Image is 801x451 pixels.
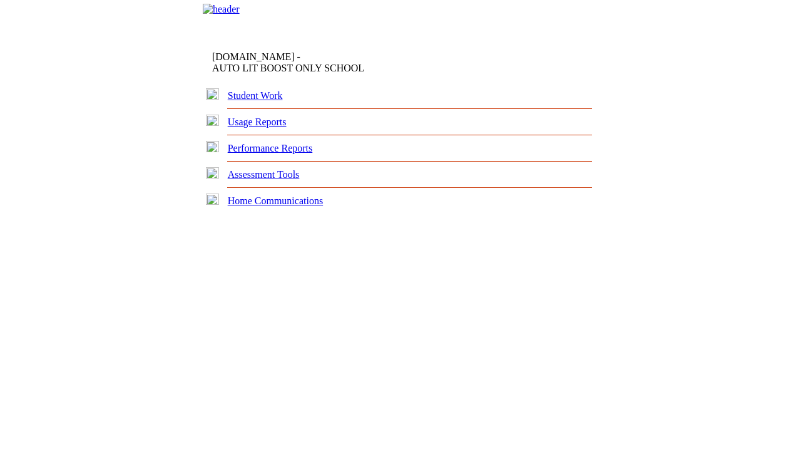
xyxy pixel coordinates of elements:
[212,63,364,73] nobr: AUTO LIT BOOST ONLY SCHOOL
[206,88,219,100] img: plus.gif
[228,169,300,180] a: Assessment Tools
[203,4,240,15] img: header
[206,141,219,152] img: plus.gif
[228,195,323,206] a: Home Communications
[206,167,219,179] img: plus.gif
[212,51,442,74] td: [DOMAIN_NAME] -
[206,194,219,205] img: plus.gif
[228,143,313,153] a: Performance Reports
[228,117,287,127] a: Usage Reports
[228,90,283,101] a: Student Work
[206,115,219,126] img: plus.gif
